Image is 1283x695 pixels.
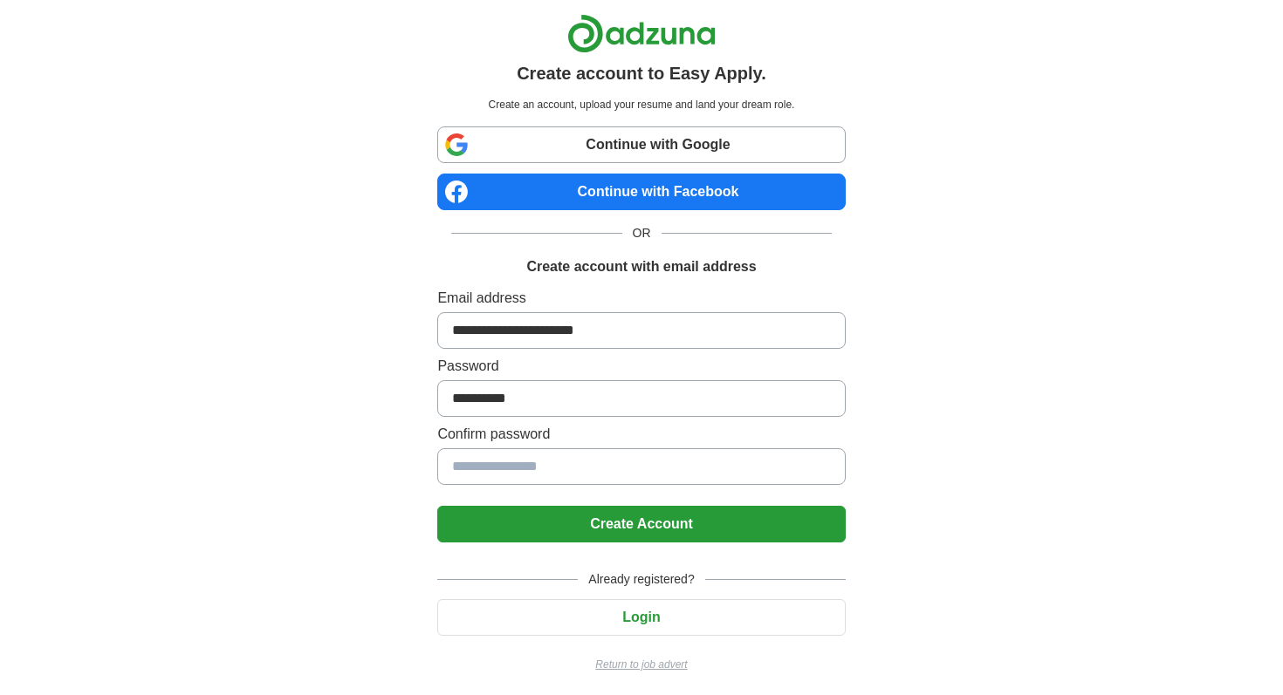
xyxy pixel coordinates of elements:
label: Password [437,356,845,377]
button: Login [437,599,845,636]
button: Create Account [437,506,845,542]
label: Confirm password [437,424,845,445]
a: Return to job advert [437,657,845,672]
h1: Create account to Easy Apply. [517,60,766,86]
p: Create an account, upload your resume and land your dream role. [441,97,841,112]
h1: Create account with email address [526,256,756,277]
a: Login [437,610,845,624]
span: Already registered? [578,570,704,589]
a: Continue with Facebook [437,174,845,210]
label: Email address [437,288,845,309]
a: Continue with Google [437,126,845,163]
span: OR [622,224,662,242]
img: Adzuna logo [567,14,716,53]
